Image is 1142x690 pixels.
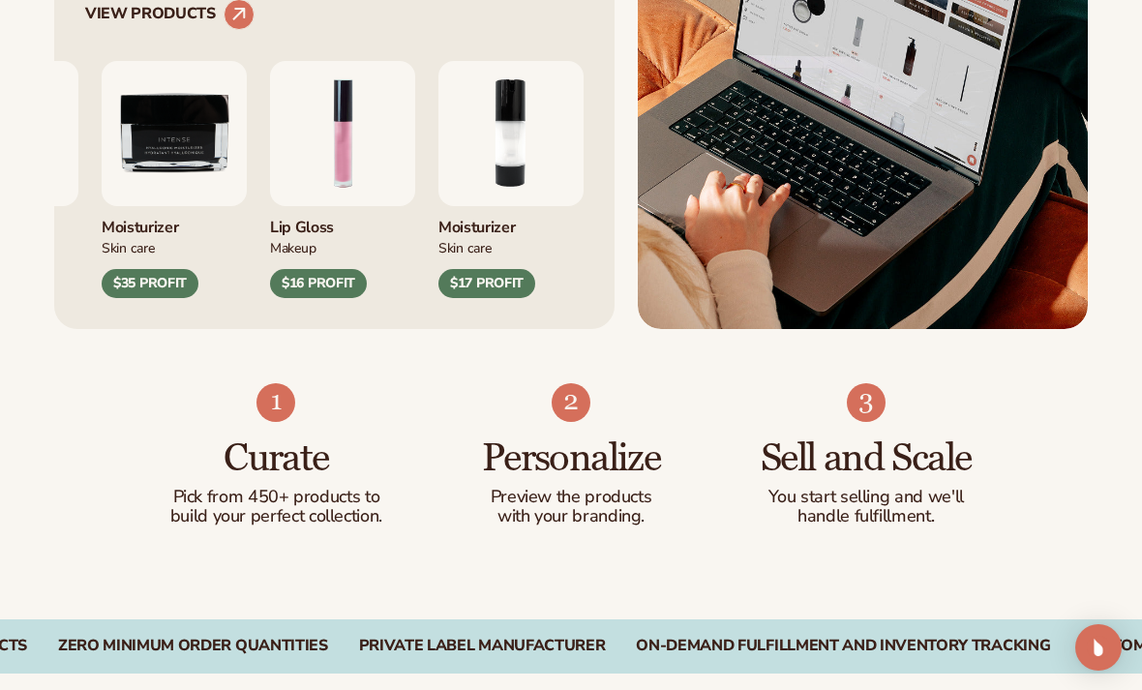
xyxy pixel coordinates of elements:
[463,488,680,507] p: Preview the products
[552,383,590,422] img: Shopify Image 8
[270,237,415,257] div: Makeup
[438,61,584,299] div: 2 / 9
[270,61,415,206] img: Pink lip gloss.
[270,269,367,298] div: $16 PROFIT
[636,637,1050,655] div: On-Demand Fulfillment and Inventory Tracking
[270,61,415,299] div: 1 / 9
[167,437,385,480] h3: Curate
[1075,624,1122,671] div: Open Intercom Messenger
[102,61,247,206] img: Moisturizer.
[438,237,584,257] div: Skin Care
[102,269,198,298] div: $35 PROFIT
[757,488,975,507] p: You start selling and we'll
[58,637,328,655] div: Zero Minimum Order Quantities
[167,488,385,526] p: Pick from 450+ products to build your perfect collection.
[757,507,975,526] p: handle fulfillment.
[270,206,415,238] div: Lip Gloss
[757,437,975,480] h3: Sell and Scale
[463,437,680,480] h3: Personalize
[359,637,606,655] div: PRIVATE LABEL MANUFACTURER
[256,383,295,422] img: Shopify Image 7
[102,206,247,238] div: Moisturizer
[438,206,584,238] div: Moisturizer
[438,61,584,206] img: Moisturizing lotion.
[102,61,247,299] div: 9 / 9
[102,237,247,257] div: Skin Care
[463,507,680,526] p: with your branding.
[438,269,535,298] div: $17 PROFIT
[847,383,886,422] img: Shopify Image 9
